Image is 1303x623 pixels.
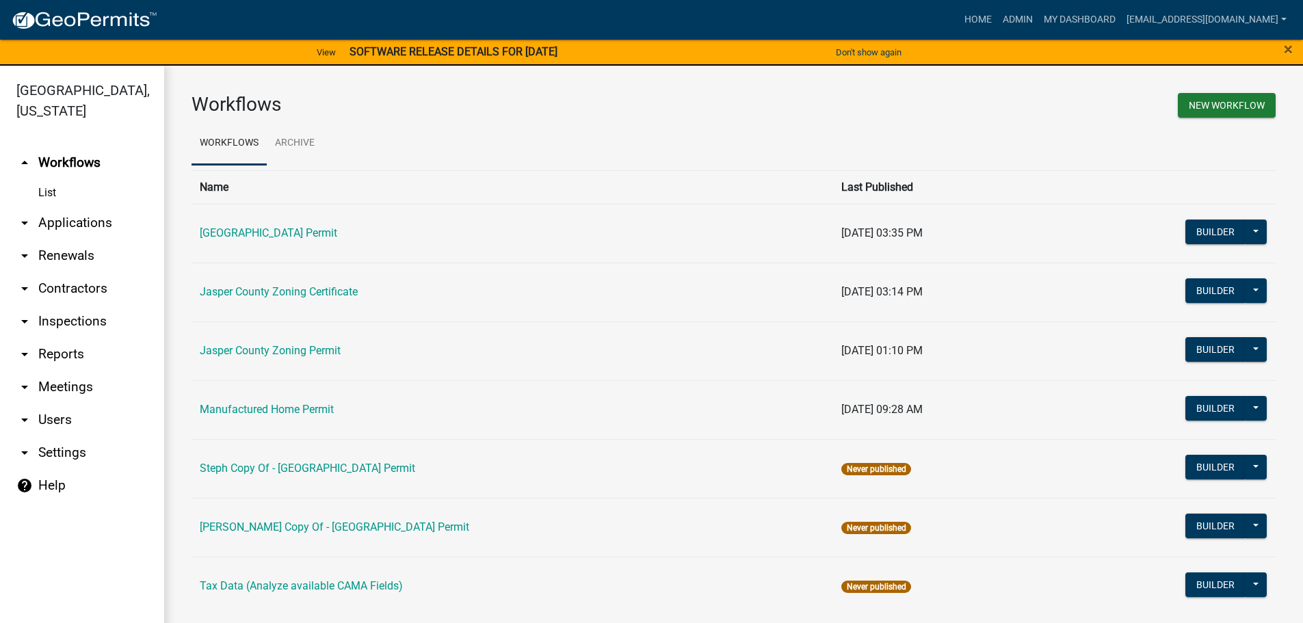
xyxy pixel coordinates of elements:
button: New Workflow [1178,93,1276,118]
button: Builder [1185,337,1246,362]
i: arrow_drop_down [16,248,33,264]
span: [DATE] 09:28 AM [841,403,923,416]
a: [PERSON_NAME] Copy Of - [GEOGRAPHIC_DATA] Permit [200,520,469,533]
th: Name [192,170,833,204]
a: View [311,41,341,64]
button: Close [1284,41,1293,57]
a: Jasper County Zoning Permit [200,344,341,357]
a: Steph Copy Of - [GEOGRAPHIC_DATA] Permit [200,462,415,475]
button: Builder [1185,514,1246,538]
a: [EMAIL_ADDRESS][DOMAIN_NAME] [1121,7,1292,33]
span: [DATE] 01:10 PM [841,344,923,357]
a: My Dashboard [1038,7,1121,33]
button: Builder [1185,572,1246,597]
span: [DATE] 03:14 PM [841,285,923,298]
a: [GEOGRAPHIC_DATA] Permit [200,226,337,239]
i: arrow_drop_down [16,379,33,395]
button: Builder [1185,455,1246,479]
span: × [1284,40,1293,59]
a: Manufactured Home Permit [200,403,334,416]
a: Jasper County Zoning Certificate [200,285,358,298]
a: Tax Data (Analyze available CAMA Fields) [200,579,403,592]
span: Never published [841,522,910,534]
button: Builder [1185,220,1246,244]
i: help [16,477,33,494]
span: [DATE] 03:35 PM [841,226,923,239]
a: Workflows [192,122,267,165]
i: arrow_drop_down [16,445,33,461]
i: arrow_drop_down [16,280,33,297]
a: Archive [267,122,323,165]
h3: Workflows [192,93,724,116]
button: Builder [1185,396,1246,421]
span: Never published [841,581,910,593]
th: Last Published [833,170,1053,204]
i: arrow_drop_down [16,215,33,231]
a: Admin [997,7,1038,33]
i: arrow_drop_down [16,412,33,428]
button: Don't show again [830,41,907,64]
a: Home [959,7,997,33]
i: arrow_drop_up [16,155,33,171]
span: Never published [841,463,910,475]
button: Builder [1185,278,1246,303]
i: arrow_drop_down [16,313,33,330]
i: arrow_drop_down [16,346,33,362]
strong: SOFTWARE RELEASE DETAILS FOR [DATE] [350,45,557,58]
